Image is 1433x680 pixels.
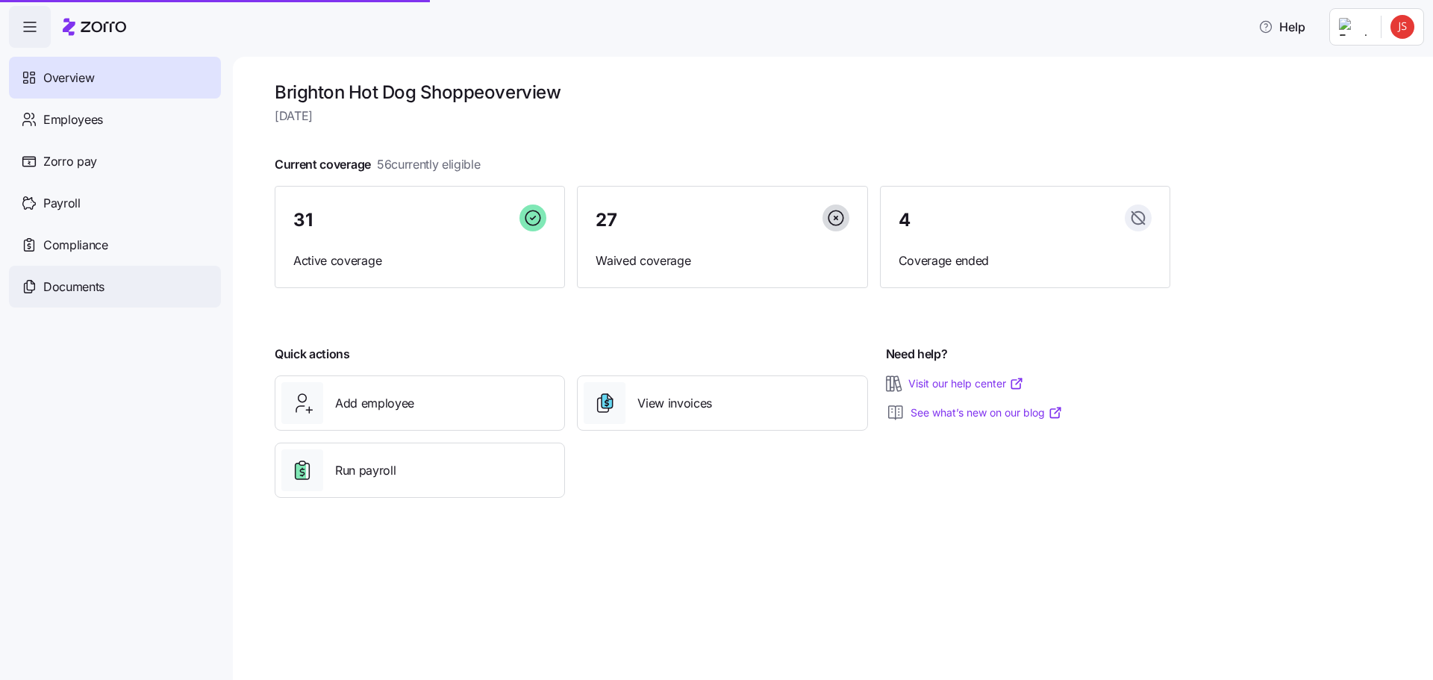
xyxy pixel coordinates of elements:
span: Run payroll [335,461,396,480]
span: Waived coverage [596,252,849,270]
span: Current coverage [275,155,481,174]
span: Overview [43,69,94,87]
img: Employer logo [1339,18,1369,36]
a: Compliance [9,224,221,266]
span: Coverage ended [899,252,1152,270]
span: Documents [43,278,104,296]
a: Employees [9,99,221,140]
span: Zorro pay [43,152,97,171]
span: 56 currently eligible [377,155,481,174]
span: [DATE] [275,107,1170,125]
a: See what’s new on our blog [911,405,1063,420]
span: Help [1258,18,1305,36]
span: Quick actions [275,345,350,364]
span: Add employee [335,394,414,413]
a: Documents [9,266,221,308]
span: 31 [293,211,312,229]
span: 4 [899,211,911,229]
a: Overview [9,57,221,99]
h1: Brighton Hot Dog Shoppe overview [275,81,1170,104]
span: Payroll [43,194,81,213]
span: Employees [43,110,103,129]
span: Active coverage [293,252,546,270]
span: 27 [596,211,616,229]
span: Need help? [886,345,948,364]
a: Visit our help center [908,376,1024,391]
span: Compliance [43,236,108,255]
a: Payroll [9,182,221,224]
span: View invoices [637,394,712,413]
button: Help [1246,12,1317,42]
img: dabd418a90e87b974ad9e4d6da1f3d74 [1390,15,1414,39]
a: Zorro pay [9,140,221,182]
